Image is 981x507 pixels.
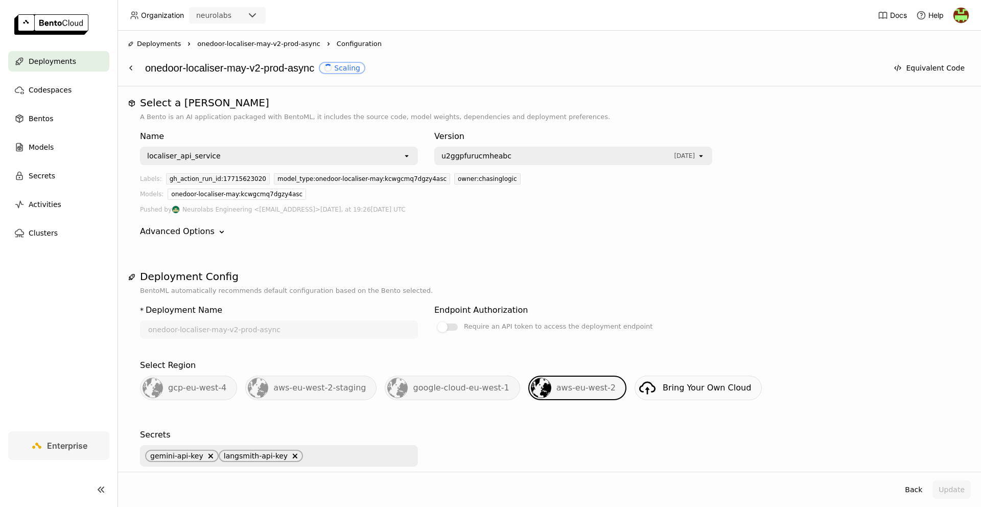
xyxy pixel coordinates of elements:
input: Selected neurolabs. [232,11,233,21]
div: neurolabs [196,10,231,20]
button: Equivalent Code [887,59,971,77]
div: Secrets [140,429,170,441]
div: Deployment Name [146,304,222,316]
span: aws-eu-west-2-staging [273,383,366,393]
div: Require an API token to access the deployment endpoint [464,320,652,333]
span: Secrets [29,170,55,182]
span: [DATE] [674,152,695,159]
a: Models [8,137,109,157]
div: Help [916,10,944,20]
div: Labels: [140,173,162,189]
div: Name [140,130,418,143]
button: Back [899,480,928,499]
input: name of deployment (autogenerated if blank) [141,321,417,338]
div: gh_action_run_id:17715623020 [166,173,270,185]
div: aws-eu-west-2 [528,376,626,400]
svg: Right [324,40,333,48]
span: Docs [890,11,907,20]
h1: Deployment Config [140,270,959,283]
div: Deployments [128,39,181,49]
span: Models [29,141,54,153]
a: Clusters [8,223,109,243]
span: gemini-api-key, close by backspace [145,450,219,462]
div: owner:chasinglogic [454,173,521,185]
div: Advanced Options [140,225,959,238]
span: Clusters [29,227,58,239]
img: Patric Fulop [953,8,969,23]
img: logo [14,14,88,35]
span: Bentos [29,112,53,125]
input: Selected [object Object]. [696,151,697,161]
span: u2ggpfurucmheabc [441,151,511,161]
a: Enterprise [8,431,109,460]
input: Selected gemini-api-key, langsmith-api-key. [304,451,305,461]
p: A Bento is an AI application packaged with BentoML, it includes the source code, model weights, d... [140,112,959,122]
a: Bring Your Own Cloud [635,376,762,400]
svg: open [697,152,705,160]
div: localiser_api_service [147,151,221,161]
div: Scaling [324,64,360,72]
div: onedoor-localiser-may-v2-prod-async [145,58,882,78]
svg: Down [217,227,227,237]
div: aws-eu-west-2-staging [245,376,377,400]
span: Codespaces [29,84,72,96]
span: Deployments [137,39,181,49]
svg: Right [185,40,193,48]
svg: Delete [207,453,214,459]
span: onedoor-localiser-may-v2-prod-async [197,39,320,49]
div: google-cloud-eu-west-1 [385,376,520,400]
img: Neurolabs Engineering [172,206,179,213]
a: Docs [878,10,907,20]
span: gemini-api-key [150,452,203,460]
div: Select Region [140,359,196,372]
div: Mount secrets to the image building and deployment containers as either environment variables or ... [140,471,418,491]
svg: open [403,152,411,160]
span: google-cloud-eu-west-1 [413,383,509,393]
span: langsmith-api-key, close by backspace [219,450,303,462]
span: aws-eu-west-2 [556,383,616,393]
button: Update [932,480,971,499]
div: onedoor-localiser-may:kcwgcmq7dgzy4asc [168,189,306,200]
span: Deployments [29,55,76,67]
div: gcp-eu-west-4 [140,376,237,400]
span: Neurolabs Engineering <[EMAIL_ADDRESS]> [182,204,320,215]
i: loading [322,62,334,74]
a: Secrets [8,166,109,186]
div: Advanced Options [140,225,215,238]
span: Bring Your Own Cloud [663,383,751,393]
nav: Breadcrumbs navigation [128,39,971,49]
svg: Delete [292,453,298,459]
p: BentoML automatically recommends default configuration based on the Bento selected. [140,286,959,296]
a: Bentos [8,108,109,129]
span: gcp-eu-west-4 [168,383,226,393]
a: Activities [8,194,109,215]
span: Organization [141,11,184,20]
span: Help [928,11,944,20]
span: Enterprise [47,441,87,451]
a: Deployments [8,51,109,72]
h1: Select a [PERSON_NAME] [140,97,959,109]
div: Models: [140,189,163,204]
a: Codespaces [8,80,109,100]
span: Activities [29,198,61,211]
span: Configuration [337,39,382,49]
span: langsmith-api-key [224,452,288,460]
div: Endpoint Authorization [434,304,528,316]
div: model_type:onedoor-localiser-may:kcwgcmq7dgzy4asc [274,173,450,185]
div: Version [434,130,712,143]
div: Pushed by [DATE], at 19:26[DATE] UTC [140,204,959,215]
